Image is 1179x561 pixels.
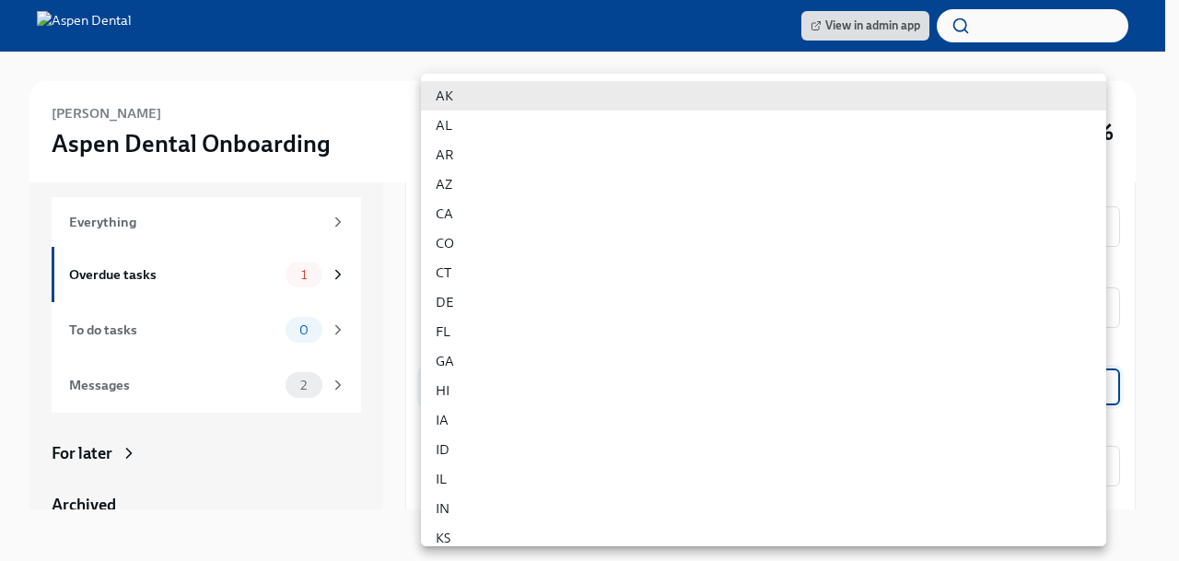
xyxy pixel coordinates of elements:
[421,435,1106,464] li: ID
[421,405,1106,435] li: IA
[421,169,1106,199] li: AZ
[421,140,1106,169] li: AR
[421,111,1106,140] li: AL
[421,346,1106,376] li: GA
[421,228,1106,258] li: CO
[421,494,1106,523] li: IN
[421,287,1106,317] li: DE
[421,258,1106,287] li: CT
[421,199,1106,228] li: CA
[421,317,1106,346] li: FL
[421,81,1106,111] li: AK
[421,523,1106,553] li: KS
[421,464,1106,494] li: IL
[421,376,1106,405] li: HI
